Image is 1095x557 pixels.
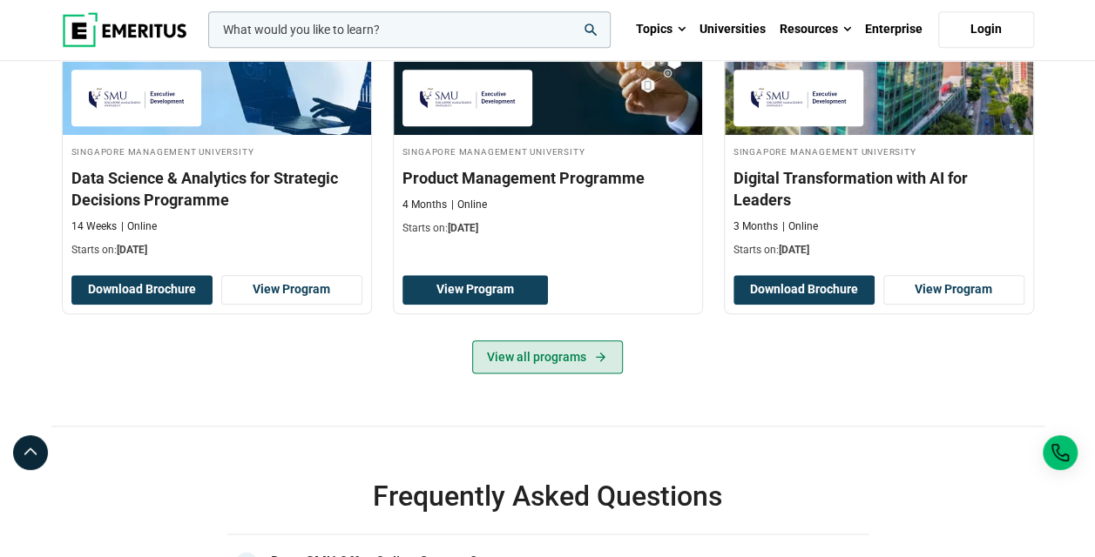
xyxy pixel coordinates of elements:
[451,198,487,212] p: Online
[742,78,855,117] img: Singapore Management University
[71,219,117,234] p: 14 Weeks
[71,167,362,211] h3: Data Science & Analytics for Strategic Decisions Programme
[221,275,362,305] a: View Program
[117,244,147,256] span: [DATE]
[121,219,157,234] p: Online
[938,11,1034,48] a: Login
[733,167,1024,211] h3: Digital Transformation with AI for Leaders
[472,340,623,373] a: View all programs
[411,78,524,117] img: Singapore Management University
[71,144,362,158] h4: Singapore Management University
[402,275,548,305] a: View Program
[448,222,478,234] span: [DATE]
[402,167,693,189] h3: Product Management Programme
[733,144,1024,158] h4: Singapore Management University
[883,275,1024,305] a: View Program
[71,243,362,258] p: Starts on:
[779,244,809,256] span: [DATE]
[402,221,693,236] p: Starts on:
[71,275,213,305] button: Download Brochure
[733,275,875,305] button: Download Brochure
[402,198,447,212] p: 4 Months
[733,243,1024,258] p: Starts on:
[782,219,818,234] p: Online
[733,219,778,234] p: 3 Months
[208,11,611,48] input: woocommerce-product-search-field-0
[402,144,693,158] h4: Singapore Management University
[80,78,193,117] img: Singapore Management University
[227,479,869,513] h2: Frequently Asked Questions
